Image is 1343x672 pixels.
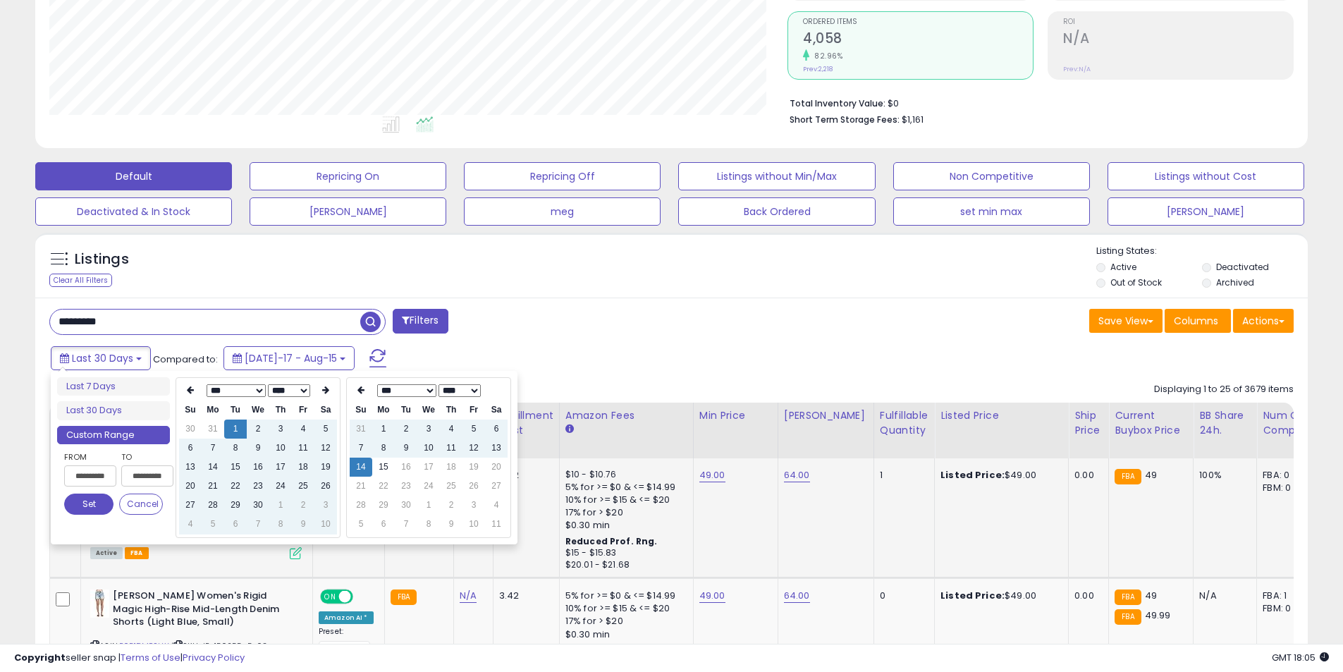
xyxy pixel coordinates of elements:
li: $0 [790,94,1283,111]
td: 4 [292,420,314,439]
td: 4 [440,420,462,439]
td: 21 [202,477,224,496]
td: 24 [269,477,292,496]
td: 16 [247,458,269,477]
small: FBA [1115,469,1141,484]
button: Default [35,162,232,190]
small: Amazon Fees. [565,423,574,436]
button: meg [464,197,661,226]
div: 17% for > $20 [565,506,682,519]
div: Current Buybox Price [1115,408,1187,438]
td: 7 [395,515,417,534]
button: Actions [1233,309,1294,333]
h2: 4,058 [803,30,1033,49]
td: 2 [440,496,462,515]
td: 23 [247,477,269,496]
h5: Listings [75,250,129,269]
div: FBM: 0 [1263,602,1309,615]
b: [PERSON_NAME] Women's Rigid Magic High-Rise Mid-Length Denim Shorts (Light Blue, Small) [113,589,284,633]
td: 2 [395,420,417,439]
td: 28 [202,496,224,515]
td: 25 [292,477,314,496]
th: Sa [314,401,337,420]
span: ROI [1063,18,1293,26]
td: 16 [395,458,417,477]
li: Last 7 Days [57,377,170,396]
span: 2025-09-15 18:05 GMT [1272,651,1329,664]
button: Listings without Min/Max [678,162,875,190]
td: 19 [314,458,337,477]
td: 26 [462,477,485,496]
div: Displaying 1 to 25 of 3679 items [1154,383,1294,396]
button: Filters [393,309,448,334]
div: 5% for >= $0 & <= $14.99 [565,589,682,602]
div: 0.00 [1074,589,1098,602]
td: 14 [350,458,372,477]
button: [PERSON_NAME] [250,197,446,226]
th: Su [350,401,372,420]
td: 3 [462,496,485,515]
div: 1 [880,469,924,482]
div: N/A [1199,589,1246,602]
td: 6 [485,420,508,439]
td: 7 [202,439,224,458]
img: 31Uju4cc1-L._SL40_.jpg [90,589,109,618]
button: [PERSON_NAME] [1108,197,1304,226]
td: 9 [440,515,462,534]
td: 1 [372,420,395,439]
td: 18 [440,458,462,477]
td: 9 [247,439,269,458]
td: 22 [224,477,247,496]
td: 5 [462,420,485,439]
span: OFF [351,591,374,603]
td: 29 [224,496,247,515]
td: 3 [314,496,337,515]
td: 24 [417,477,440,496]
td: 1 [269,496,292,515]
td: 19 [462,458,485,477]
th: Tu [224,401,247,420]
b: Listed Price: [940,589,1005,602]
div: Num of Comp. [1263,408,1314,438]
td: 10 [269,439,292,458]
label: Archived [1216,276,1254,288]
td: 6 [224,515,247,534]
span: Last 30 Days [72,351,133,365]
div: Fulfillable Quantity [880,408,928,438]
td: 28 [350,496,372,515]
p: Listing States: [1096,245,1308,258]
td: 2 [292,496,314,515]
td: 10 [314,515,337,534]
td: 11 [440,439,462,458]
td: 10 [462,515,485,534]
span: All listings currently available for purchase on Amazon [90,547,123,559]
td: 11 [485,515,508,534]
span: $1,161 [902,113,924,126]
div: 0 [880,589,924,602]
div: FBA: 1 [1263,589,1309,602]
td: 11 [292,439,314,458]
div: Listed Price [940,408,1062,423]
div: [PERSON_NAME] [784,408,868,423]
td: 2 [247,420,269,439]
td: 9 [395,439,417,458]
td: 5 [202,515,224,534]
td: 8 [417,515,440,534]
div: Fulfillment Cost [499,408,553,438]
button: Set [64,494,114,515]
td: 5 [350,515,372,534]
button: [DATE]-17 - Aug-15 [223,346,355,370]
div: $49.00 [940,469,1057,482]
button: Listings without Cost [1108,162,1304,190]
small: FBA [1115,609,1141,625]
div: Amazon Fees [565,408,687,423]
th: Th [269,401,292,420]
span: 49 [1145,589,1157,602]
div: seller snap | | [14,652,245,665]
a: 64.00 [784,589,810,603]
td: 15 [372,458,395,477]
li: Last 30 Days [57,401,170,420]
button: Cancel [119,494,163,515]
a: 64.00 [784,468,810,482]
td: 12 [314,439,337,458]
